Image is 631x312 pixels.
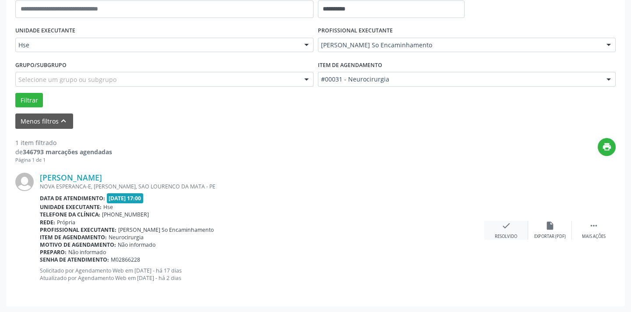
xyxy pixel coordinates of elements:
[18,41,296,50] span: Hse
[59,116,68,126] i: keyboard_arrow_up
[15,93,43,108] button: Filtrar
[109,234,144,241] span: Neurocirurgia
[40,241,116,248] b: Motivo de agendamento:
[40,248,67,256] b: Preparo:
[15,156,112,164] div: Página 1 de 1
[318,58,382,72] label: Item de agendamento
[118,226,214,234] span: [PERSON_NAME] So Encaminhamento
[545,221,555,230] i: insert_drive_file
[40,203,102,211] b: Unidade executante:
[15,113,73,129] button: Menos filtroskeyboard_arrow_up
[102,211,149,218] span: [PHONE_NUMBER]
[582,234,606,240] div: Mais ações
[118,241,155,248] span: Não informado
[40,226,116,234] b: Profissional executante:
[40,195,105,202] b: Data de atendimento:
[18,75,116,84] span: Selecione um grupo ou subgrupo
[495,234,517,240] div: Resolvido
[15,173,34,191] img: img
[40,234,107,241] b: Item de agendamento:
[321,41,598,50] span: [PERSON_NAME] So Encaminhamento
[68,248,106,256] span: Não informado
[598,138,616,156] button: print
[534,234,566,240] div: Exportar (PDF)
[103,203,113,211] span: Hse
[589,221,599,230] i: 
[111,256,140,263] span: M02866228
[15,24,75,38] label: UNIDADE EXECUTANTE
[57,219,75,226] span: Própria
[40,219,55,226] b: Rede:
[40,256,109,263] b: Senha de atendimento:
[15,58,67,72] label: Grupo/Subgrupo
[321,75,598,84] span: #00031 - Neurocirurgia
[23,148,112,156] strong: 346793 marcações agendadas
[602,142,612,152] i: print
[318,24,393,38] label: PROFISSIONAL EXECUTANTE
[40,183,484,190] div: NOVA ESPERANCA-E, [PERSON_NAME], SAO LOURENCO DA MATA - PE
[40,173,102,182] a: [PERSON_NAME]
[40,267,484,282] p: Solicitado por Agendamento Web em [DATE] - há 17 dias Atualizado por Agendamento Web em [DATE] - ...
[40,211,100,218] b: Telefone da clínica:
[107,193,144,203] span: [DATE] 17:00
[15,147,112,156] div: de
[501,221,511,230] i: check
[15,138,112,147] div: 1 item filtrado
